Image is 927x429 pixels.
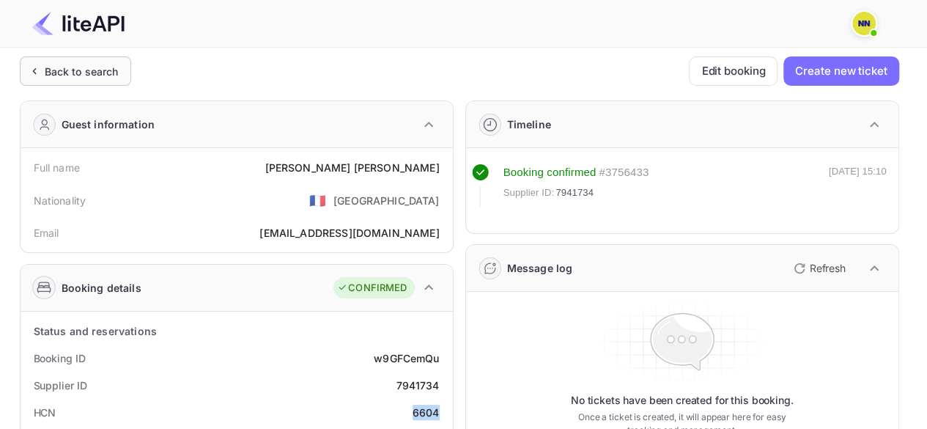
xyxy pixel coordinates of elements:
div: [DATE] 15:10 [829,164,887,207]
div: Status and reservations [34,323,157,339]
div: HCN [34,405,56,420]
div: Booking ID [34,351,86,366]
div: Guest information [62,117,155,132]
p: No tickets have been created for this booking. [571,393,794,408]
div: Message log [507,260,573,276]
img: N/A N/A [852,12,876,35]
span: Supplier ID: [503,186,555,200]
div: Back to search [45,64,119,79]
span: 7941734 [555,186,594,200]
button: Create new ticket [783,56,898,86]
div: 7941734 [396,378,439,393]
div: Supplier ID [34,378,87,393]
div: Full name [34,160,80,175]
div: 6604 [413,405,440,420]
p: Refresh [810,260,846,276]
div: Nationality [34,193,86,208]
button: Edit booking [689,56,778,86]
div: Booking details [62,280,141,296]
span: United States [309,187,326,213]
button: Refresh [785,257,852,280]
img: LiteAPI Logo [32,12,125,35]
div: Timeline [507,117,551,132]
div: [EMAIL_ADDRESS][DOMAIN_NAME] [259,225,439,241]
div: Email [34,225,59,241]
div: Booking confirmed [503,164,597,181]
div: [GEOGRAPHIC_DATA] [333,193,440,208]
div: [PERSON_NAME] [PERSON_NAME] [265,160,439,175]
div: # 3756433 [599,164,649,181]
div: CONFIRMED [337,281,407,296]
div: w9GFCemQu [374,351,439,366]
